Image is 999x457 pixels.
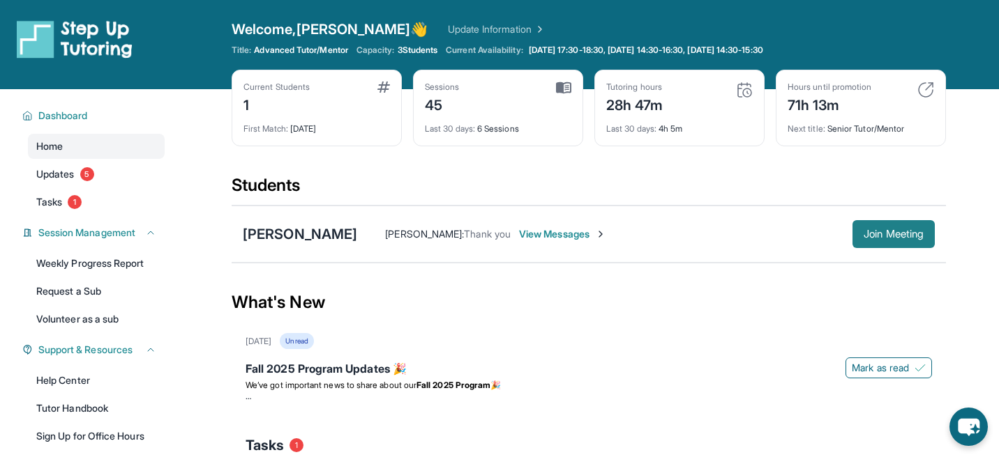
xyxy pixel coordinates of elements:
[68,195,82,209] span: 1
[606,123,656,134] span: Last 30 days :
[464,228,511,240] span: Thank you
[28,368,165,393] a: Help Center
[356,45,395,56] span: Capacity:
[36,139,63,153] span: Home
[788,123,825,134] span: Next title :
[254,45,347,56] span: Advanced Tutor/Mentor
[864,230,924,238] span: Join Meeting
[526,45,766,56] a: [DATE] 17:30-18:30, [DATE] 14:30-16:30, [DATE] 14:30-15:30
[595,228,606,240] img: Chevron-Right
[243,123,288,134] span: First Match :
[425,93,460,115] div: 45
[788,115,934,134] div: Senior Tutor/Mentor
[448,22,546,36] a: Update Information
[606,82,663,93] div: Tutoring hours
[38,343,133,357] span: Support & Resources
[36,167,75,181] span: Updates
[852,220,935,248] button: Join Meeting
[398,45,438,56] span: 3 Students
[788,82,871,93] div: Hours until promotion
[385,228,464,240] span: [PERSON_NAME] :
[28,162,165,187] a: Updates5
[917,82,934,98] img: card
[33,109,156,123] button: Dashboard
[28,307,165,332] a: Volunteer as a sub
[28,396,165,421] a: Tutor Handbook
[852,361,909,375] span: Mark as read
[246,435,284,455] span: Tasks
[949,408,988,446] button: chat-button
[606,115,753,134] div: 4h 5m
[377,82,390,93] img: card
[36,195,62,209] span: Tasks
[519,227,606,241] span: View Messages
[243,224,357,244] div: [PERSON_NAME]
[38,109,88,123] span: Dashboard
[490,380,501,390] span: 🎉
[28,189,165,215] a: Tasks1
[915,362,926,373] img: Mark as read
[33,226,156,240] button: Session Management
[246,380,416,390] span: We’ve got important news to share about our
[38,226,135,240] span: Session Management
[243,82,310,93] div: Current Students
[232,174,946,205] div: Students
[532,22,546,36] img: Chevron Right
[606,93,663,115] div: 28h 47m
[80,167,94,181] span: 5
[246,336,271,347] div: [DATE]
[846,357,932,378] button: Mark as read
[736,82,753,98] img: card
[425,123,475,134] span: Last 30 days :
[290,438,303,452] span: 1
[556,82,571,94] img: card
[33,343,156,357] button: Support & Resources
[788,93,871,115] div: 71h 13m
[246,360,932,380] div: Fall 2025 Program Updates 🎉
[232,45,251,56] span: Title:
[280,333,313,349] div: Unread
[446,45,523,56] span: Current Availability:
[28,424,165,449] a: Sign Up for Office Hours
[28,279,165,304] a: Request a Sub
[243,93,310,115] div: 1
[416,380,490,390] strong: Fall 2025 Program
[425,115,571,134] div: 6 Sessions
[232,20,428,39] span: Welcome, [PERSON_NAME] 👋
[243,115,390,134] div: [DATE]
[28,251,165,276] a: Weekly Progress Report
[425,82,460,93] div: Sessions
[529,45,763,56] span: [DATE] 17:30-18:30, [DATE] 14:30-16:30, [DATE] 14:30-15:30
[17,20,133,59] img: logo
[232,272,946,333] div: What's New
[28,134,165,159] a: Home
